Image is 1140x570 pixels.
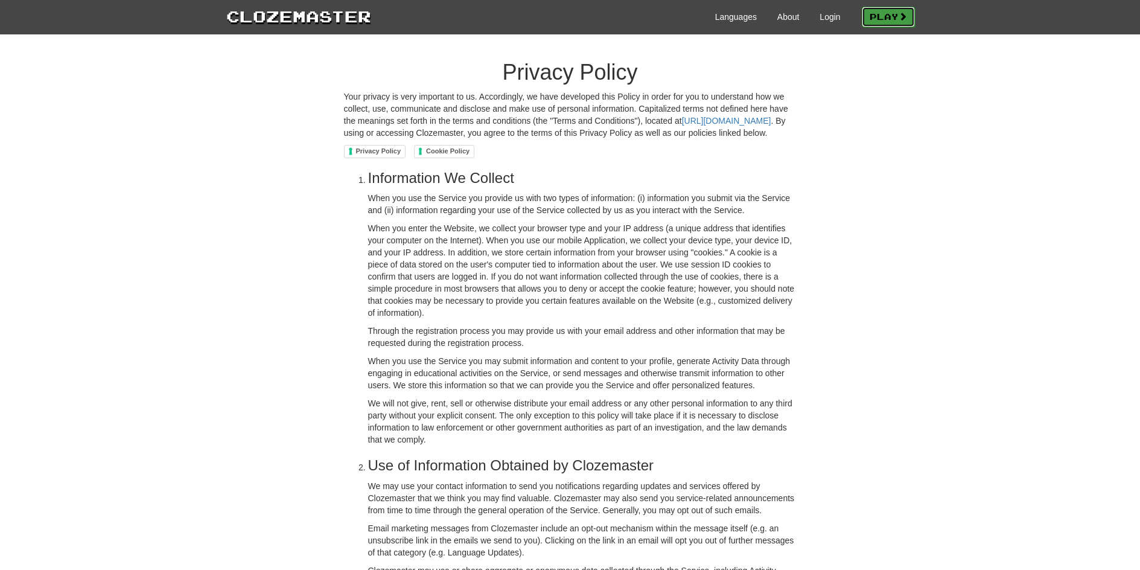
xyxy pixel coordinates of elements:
[368,522,797,559] p: Email marketing messages from Clozemaster include an opt-out mechanism within the message itself ...
[862,7,915,27] a: Play
[344,145,406,158] a: Privacy Policy
[777,11,800,23] a: About
[344,60,797,85] h1: Privacy Policy
[226,5,371,27] a: Clozemaster
[682,116,771,126] a: [URL][DOMAIN_NAME]
[414,145,474,158] a: Cookie Policy
[368,458,797,473] h3: Use of Information Obtained by Clozemaster
[715,11,757,23] a: Languages
[344,91,797,139] p: Your privacy is very important to us. Accordingly, we have developed this Policy in order for you...
[368,325,797,349] p: Through the registration process you may provide us with your email address and other information...
[368,192,797,216] p: When you use the Service you provide us with two types of information: (i) information you submit...
[368,355,797,391] p: When you use the Service you may submit information and content to your profile, generate Activit...
[368,222,797,319] p: When you enter the Website, we collect your browser type and your IP address (a unique address th...
[368,397,797,446] p: We will not give, rent, sell or otherwise distribute your email address or any other personal inf...
[368,170,797,186] h3: Information We Collect
[820,11,840,23] a: Login
[368,480,797,516] p: We may use your contact information to send you notifications regarding updates and services offe...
